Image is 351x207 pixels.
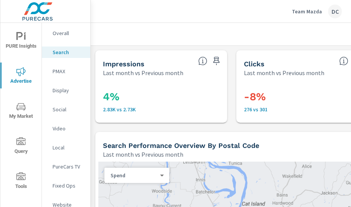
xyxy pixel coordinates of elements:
[42,142,90,153] div: Local
[42,161,90,172] div: PureCars TV
[103,60,144,68] h5: Impressions
[53,67,84,75] p: PMAX
[3,67,39,86] span: Advertise
[198,56,207,66] span: The number of times an ad was shown on your behalf.
[42,27,90,39] div: Overall
[42,180,90,191] div: Fixed Ops
[244,60,264,68] h5: Clicks
[53,163,84,170] p: PureCars TV
[111,172,157,179] p: Spend
[53,87,84,94] p: Display
[103,106,220,112] p: 2,833 vs 2,731
[328,5,342,18] div: DC
[3,137,39,156] span: Query
[53,144,84,151] p: Local
[53,48,84,56] p: Search
[53,29,84,37] p: Overall
[210,55,223,67] span: Save this to your personalized report
[42,47,90,58] div: Search
[104,172,163,179] div: Spend
[103,150,183,159] p: Last month vs Previous month
[42,66,90,77] div: PMAX
[103,90,220,103] h3: 4%
[244,68,324,77] p: Last month vs Previous month
[53,182,84,189] p: Fixed Ops
[292,8,322,15] p: Team Mazda
[42,85,90,96] div: Display
[3,32,39,51] span: PURE Insights
[53,125,84,132] p: Video
[339,56,348,66] span: The number of times an ad was clicked by a consumer.
[53,106,84,113] p: Social
[42,123,90,134] div: Video
[3,172,39,191] span: Tools
[42,104,90,115] div: Social
[3,102,39,121] span: My Market
[103,68,183,77] p: Last month vs Previous month
[103,141,259,149] h5: Search Performance Overview By Postal Code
